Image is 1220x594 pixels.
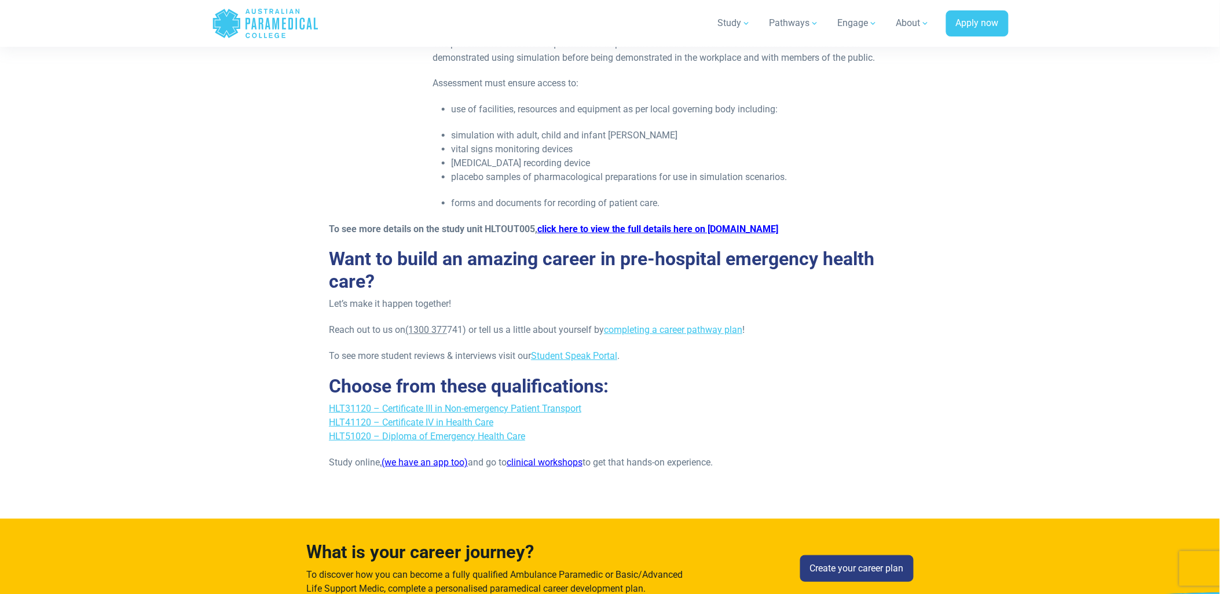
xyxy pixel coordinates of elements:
a: Pathways [763,7,826,39]
a: HLT31120 – Certificate III in Non-emergency Patient Transport [329,403,581,414]
h4: What is your career journey? [306,542,687,563]
li: use of facilities, resources and equipment as per local governing body including: [452,102,885,116]
a: HLT41120 – Certificate IV in Health Care [329,417,493,428]
li: [MEDICAL_DATA] recording device [452,156,885,170]
p: To see more student reviews & interviews visit our . [329,349,891,363]
p: Let’s make it happen together! [329,297,891,311]
tcxspan: Call (1300 377 via 3CX [405,324,447,335]
a: Create your career plan [800,555,914,582]
h2: Choose from these qualifications: [329,375,891,397]
a: Apply now [946,10,1009,37]
li: forms and documents for recording of patient care. [452,196,885,210]
li: simulation with adult, child and infant [PERSON_NAME] [452,129,885,142]
p: Study online, and go to to get that hands-on experience. [329,456,891,470]
p: Reach out to us on 741) or tell us a little about yourself by ! [329,323,891,337]
a: HLT51020 – Diploma of Emergency Health Care [329,431,525,442]
p: Assessment must ensure access to: [433,76,885,90]
span: To discover how you can become a fully qualified Ambulance Paramedic or Basic/Advanced Life Suppo... [306,569,683,594]
a: Australian Paramedical College [212,5,319,42]
a: Student Speak Portal [531,350,617,361]
a: Engage [831,7,885,39]
li: placebo samples of pharmacological preparations for use in simulation scenarios. [452,170,885,184]
strong: To see more details on the study unit HLTOUT005, [329,223,778,234]
a: click here to view the full details here on [DOMAIN_NAME] [537,223,778,234]
a: clinical workshops [507,457,582,468]
p: The performance evidence requirement to implement standard clinical care interventions must have ... [433,37,885,65]
li: vital signs monitoring devices [452,142,885,156]
a: About [889,7,937,39]
a: Study [711,7,758,39]
h2: Want to build an amazing career in pre-hospital emergency health care? [329,248,891,292]
a: completing a career pathway plan [604,324,742,335]
a: (we have an app too) [382,457,468,468]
